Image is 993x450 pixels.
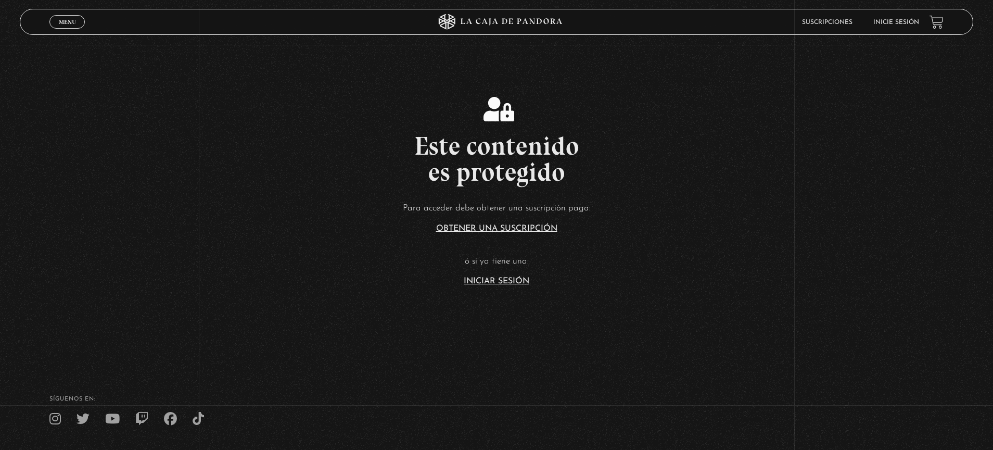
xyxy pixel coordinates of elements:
[930,15,944,29] a: View your shopping cart
[55,28,80,35] span: Cerrar
[59,19,76,25] span: Menu
[873,19,919,26] a: Inicie sesión
[802,19,852,26] a: Suscripciones
[464,277,529,285] a: Iniciar Sesión
[436,224,557,233] a: Obtener una suscripción
[49,396,943,402] h4: SÍguenos en:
